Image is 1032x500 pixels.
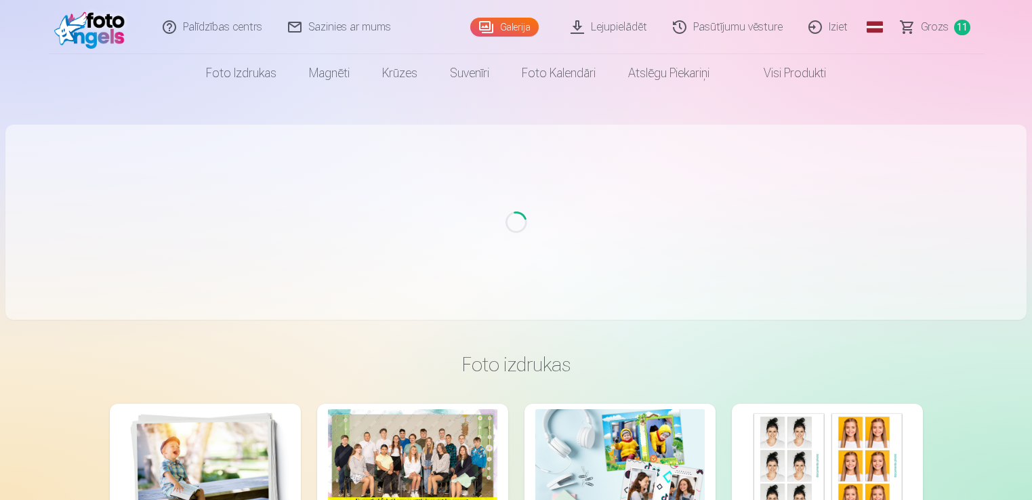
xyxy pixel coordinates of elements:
span: Grozs [921,19,949,35]
a: Krūzes [366,54,434,92]
a: Visi produkti [726,54,842,92]
a: Foto izdrukas [190,54,293,92]
span: 11 [954,20,970,35]
img: /fa1 [54,5,132,49]
a: Galerija [470,18,539,37]
a: Suvenīri [434,54,505,92]
a: Foto kalendāri [505,54,612,92]
a: Magnēti [293,54,366,92]
h3: Foto izdrukas [121,352,912,377]
a: Atslēgu piekariņi [612,54,726,92]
